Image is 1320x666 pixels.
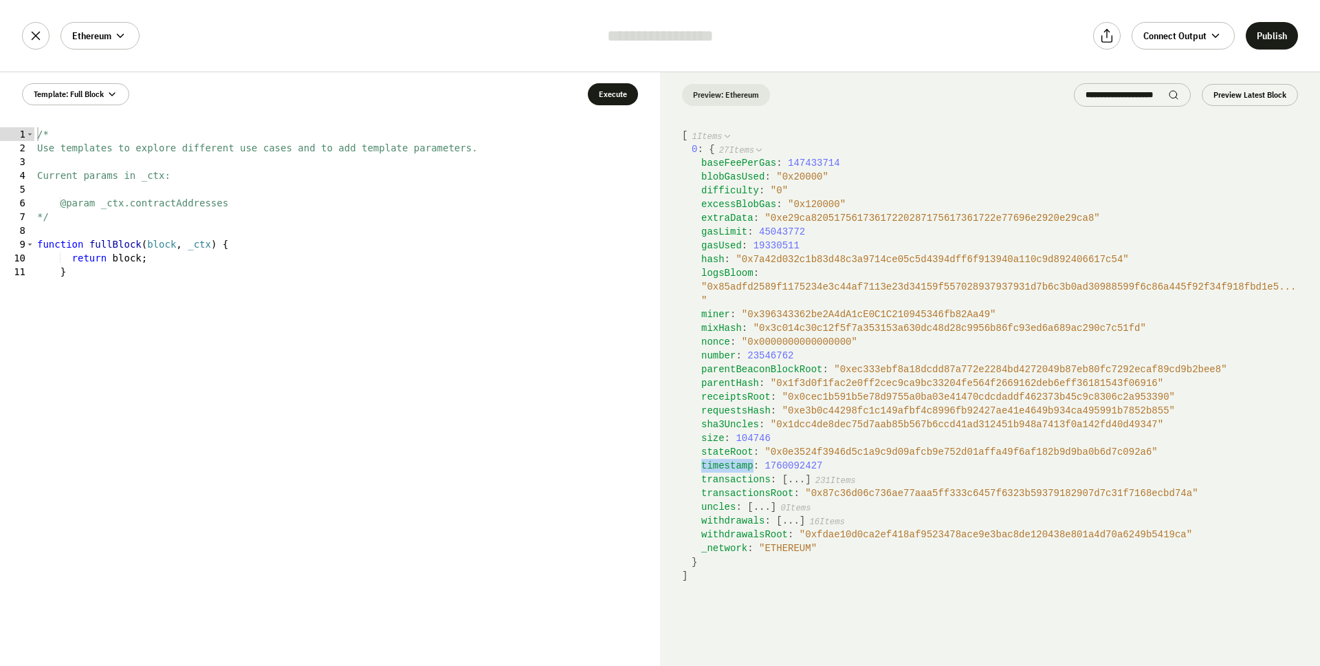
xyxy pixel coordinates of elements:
[692,142,1298,569] div: :
[764,213,1099,224] span: " 0xe29ca82051756173617220287175617361722e77696e2920e29ca8 "
[753,323,1146,334] span: " 0x3c014c30c12f5f7a353153a630dc48d28c9956b86fc93ed6a689ac290c7c51fd "
[771,378,1163,389] span: " 0x1f3d0f1fac2e0ff2cec9ca9bc33204fe564f2669162deb6eff36181543f06916 "
[815,476,856,486] span: 231 Items
[719,146,754,155] span: 27 Items
[701,418,1298,431] div: :
[800,515,805,526] span: ]
[742,309,996,320] span: " 0x396343362be2A4dA1cE0C1C210945346fb82Aa49 "
[22,83,129,105] button: Template: Full Block
[780,504,811,513] span: 0 Items
[701,433,725,444] span: size
[701,419,759,430] span: sha3Uncles
[701,405,771,416] span: requestsHash
[701,529,788,540] span: withdrawalsRoot
[701,323,742,334] span: mixHash
[701,211,1298,225] div: :
[701,500,1298,514] div: :
[701,431,1298,445] div: :
[701,514,1298,528] div: :
[805,474,811,485] span: ]
[776,515,782,526] span: [
[26,237,34,251] span: Toggle code folding, rows 9 through 11
[701,281,1296,306] span: " 0x85adfd2589f1175234e3c44af7113e23d34159f557028937937931d7b6c3b0ad30988599f6c86a445f92f34f918fb...
[1246,22,1298,50] button: Publish
[701,185,759,196] span: difficulty
[701,445,1298,459] div: :
[692,132,723,142] span: 1 Items
[701,460,753,471] span: timestamp
[701,213,753,224] span: extraData
[742,336,857,347] span: " 0x0000000000000000 "
[759,543,817,554] span: " ETHEREUM "
[701,486,1298,500] div: :
[60,22,140,50] button: Ethereum
[776,171,828,182] span: " 0x20000 "
[782,391,1175,402] span: " 0x0cec1b591b5e78d9755a0ba03e41470cdcdaddf462373b45c9c8306c2a953390 "
[701,541,1298,555] div: :
[788,473,805,486] button: ...
[788,158,840,169] span: 147433714
[771,419,1163,430] span: " 0x1dcc4de8dec75d7aab85b567b6ccd41ad312451b948a7413f0a142fd40d49347 "
[800,529,1192,540] span: " 0xfdae10d0ca2ef418af9523478ace9e3bac8de120438e801a4d70a6249b5419ca "
[764,460,822,471] span: 1760092427
[588,83,638,105] button: Execute
[682,130,687,141] span: [
[701,266,1298,308] div: :
[701,336,730,347] span: nonce
[692,557,697,568] span: }
[701,447,753,458] span: stateRoot
[701,226,747,237] span: gasLimit
[701,350,736,361] span: number
[1143,29,1207,43] span: Connect Output
[771,185,788,196] span: " 0 "
[701,170,1298,184] div: :
[701,404,1298,418] div: :
[701,254,725,265] span: hash
[701,184,1298,197] div: :
[701,363,1298,376] div: :
[834,364,1226,375] span: " 0xec333ebf8a18dcdd87a772e2284bd4272049b87eb80fc7292ecaf89cd9b2bee8 "
[701,156,1298,170] div: :
[1132,22,1235,50] button: Connect Output
[701,171,764,182] span: blobGasUsed
[747,502,753,513] span: [
[701,239,1298,253] div: :
[701,459,1298,473] div: :
[701,240,742,251] span: gasUsed
[72,29,111,43] span: Ethereum
[753,240,800,251] span: 19330511
[701,474,771,485] span: transactions
[701,390,1298,404] div: :
[736,254,1128,265] span: " 0x7a42d032c1b83d48c3a9714ce05c5d4394dff6f913940a110c9d892406617c54 "
[701,158,776,169] span: baseFeePerGas
[701,349,1298,363] div: :
[692,144,697,155] span: 0
[701,502,736,513] span: uncles
[753,500,771,514] button: ...
[701,335,1298,349] div: :
[701,543,747,554] span: _network
[701,197,1298,211] div: :
[701,225,1298,239] div: :
[782,474,788,485] span: [
[701,308,1298,321] div: :
[34,89,104,100] span: Template: Full Block
[788,199,846,210] span: " 0x120000 "
[701,378,759,389] span: parentHash
[782,514,800,528] button: ...
[701,321,1298,335] div: :
[701,376,1298,390] div: :
[682,570,687,581] span: ]
[701,253,1298,266] div: :
[701,488,793,499] span: transactionsRoot
[771,502,776,513] span: ]
[701,364,822,375] span: parentBeaconBlockRoot
[701,515,764,526] span: withdrawals
[747,350,793,361] span: 23546762
[805,488,1198,499] span: " 0x87c36d06c736ae77aaa5ff333c6457f6323b59379182907d7c31f7168ecbd74a "
[709,144,714,155] span: {
[764,447,1157,458] span: " 0x0e3524f3946d5c1a9c9d09afcb9e752d01affa49f6af182b9d9ba0b6d7c092a6 "
[701,268,753,279] span: logsBloom
[26,127,34,141] span: Toggle code folding, rows 1 through 7
[1202,84,1298,106] button: Preview Latest Block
